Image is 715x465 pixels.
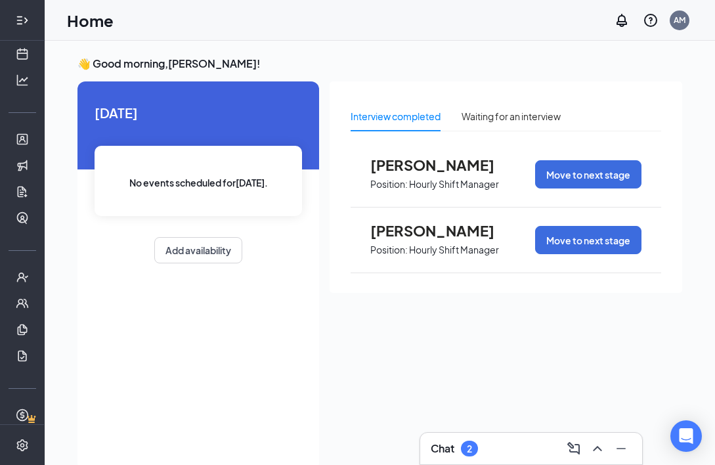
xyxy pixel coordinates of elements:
button: ComposeMessage [563,438,584,459]
button: Minimize [611,438,632,459]
svg: Notifications [614,12,630,28]
button: Move to next stage [535,226,641,254]
div: Interview completed [351,109,441,123]
svg: ChevronUp [590,441,605,456]
svg: UserCheck [16,271,29,284]
p: Position: [370,244,408,256]
span: [PERSON_NAME] [370,156,515,173]
div: Waiting for an interview [462,109,561,123]
svg: QuestionInfo [643,12,659,28]
svg: ComposeMessage [566,441,582,456]
span: [PERSON_NAME] [370,222,515,239]
button: Add availability [154,237,242,263]
span: No events scheduled for [DATE] . [129,175,268,190]
button: Move to next stage [535,160,641,188]
div: 2 [467,443,472,454]
h3: 👋 Good morning, [PERSON_NAME] ! [77,56,682,71]
div: AM [674,14,685,26]
p: Position: [370,178,408,190]
span: [DATE] [95,102,302,123]
div: Open Intercom Messenger [670,420,702,452]
h1: Home [67,9,114,32]
p: Hourly Shift Manager [409,244,499,256]
button: ChevronUp [587,438,608,459]
svg: Expand [16,14,29,27]
h3: Chat [431,441,454,456]
svg: Settings [16,439,29,452]
svg: Minimize [613,441,629,456]
svg: Analysis [16,74,29,87]
p: Hourly Shift Manager [409,178,499,190]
